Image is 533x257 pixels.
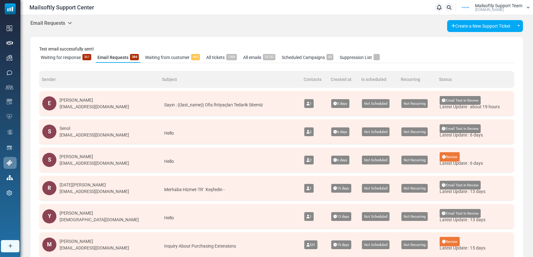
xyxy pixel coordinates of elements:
[440,152,460,162] span: Review
[401,156,428,164] span: Not Recurring
[60,132,129,138] div: [EMAIL_ADDRESS][DOMAIN_NAME]
[263,54,275,60] span: 25132
[362,127,389,136] span: Not Scheduled
[60,210,139,217] div: [PERSON_NAME]
[338,52,381,63] a: Suppression List
[164,159,174,164] span: Hello
[362,156,389,164] span: Not Scheduled
[5,3,16,14] img: mailsoftly_icon_blue_white.svg
[436,147,514,173] td: Latest Update : 6 days
[7,190,12,196] img: settings-icon.svg
[362,184,389,193] span: Not Scheduled
[280,52,335,63] a: Scheduled Campaigns60
[60,125,129,132] div: Senol
[304,184,314,193] span: 1
[331,127,349,136] span: 6 days
[60,238,129,245] div: [PERSON_NAME]
[226,54,237,60] span: 1369
[191,54,200,60] span: 465
[331,212,351,221] span: 13 days
[164,244,236,249] span: Inquiry About Purchasing Extensions
[130,54,139,60] span: 384
[7,25,12,31] img: dashboard-icon.svg
[164,215,174,220] span: Hello
[42,238,56,252] div: M
[164,187,225,192] span: Merhaba Hizmet-TR' Keşfedin -
[328,71,359,88] th: Created at
[458,3,530,12] a: User Logo Mailsoftly Support Team [DOMAIN_NAME]
[304,99,314,108] span: 1
[436,176,514,201] td: Latest Update : 13 days
[440,96,481,105] span: Email Test In Review
[60,153,129,160] div: [PERSON_NAME]
[29,3,94,12] span: Mailsoftly Support Center
[304,240,317,249] span: 531
[60,217,139,223] div: [DEMOGRAPHIC_DATA][DOMAIN_NAME]
[42,96,56,110] div: E
[42,125,56,139] div: S
[440,124,481,133] span: Email Test In Review
[362,99,389,108] span: Not Scheduled
[436,91,514,116] td: Latest Update : about 19 hours
[164,131,174,136] span: Hello
[7,99,12,104] img: email-templates-icon.svg
[6,85,13,89] img: contacts-icon.svg
[447,20,515,32] a: Create a New Support Ticket
[401,240,428,249] span: Not Recurring
[362,240,389,249] span: Not Scheduled
[96,52,140,63] a: Email Requests384
[164,102,263,107] span: Sayın : {(last_name)} Ofis İhtiyaçları Tedarik Sitemiz
[242,52,277,63] a: All emails25132
[436,71,514,88] th: Status
[440,237,460,246] span: Review
[7,55,12,61] img: campaigns-icon.png
[401,184,428,193] span: Not Recurring
[159,71,301,88] th: Subject
[42,153,56,167] div: S
[60,245,129,251] div: [EMAIL_ADDRESS][DOMAIN_NAME]
[304,127,314,136] span: 2
[60,97,129,104] div: [PERSON_NAME]
[475,3,522,8] span: Mailsoftly Support Team
[359,71,398,88] th: Is scheduled
[398,71,436,88] th: Recurring
[39,46,514,52] p: Test email successfully sent!
[60,182,129,188] div: [DATE][PERSON_NAME]
[30,20,72,26] h5: Email Requests
[42,181,56,195] div: R
[327,54,333,60] span: 60
[304,212,314,221] span: 1
[401,127,428,136] span: Not Recurring
[7,160,12,166] img: support-icon-active.svg
[301,71,328,88] th: Contacts
[331,156,349,164] span: 6 days
[7,145,12,151] img: landing_pages.svg
[60,104,129,110] div: [EMAIL_ADDRESS][DOMAIN_NAME]
[7,129,13,136] img: workflow.svg
[458,3,473,12] img: User Logo
[39,71,159,88] th: Sender
[304,156,314,164] span: 2
[331,99,349,108] span: 5 days
[42,209,56,223] div: Y
[401,99,428,108] span: Not Recurring
[7,70,12,76] img: sms-icon.png
[331,184,351,193] span: 15 days
[60,160,129,167] div: [EMAIL_ADDRESS][DOMAIN_NAME]
[82,54,91,60] span: 361
[440,209,481,218] span: Email Test In Review
[39,52,93,63] a: Waiting for response361
[401,212,428,221] span: Not Recurring
[331,240,351,249] span: 15 days
[144,52,201,63] a: Waiting from customer465
[7,114,12,119] img: domain-health-icon.svg
[362,212,389,221] span: Not Scheduled
[60,188,129,195] div: [EMAIL_ADDRESS][DOMAIN_NAME]
[436,204,514,229] td: Latest Update : 13 days
[475,8,504,12] span: [DOMAIN_NAME]
[440,181,481,190] span: Email Test In Review
[205,52,238,63] a: All tickets1369
[436,119,514,144] td: Latest Update : 6 days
